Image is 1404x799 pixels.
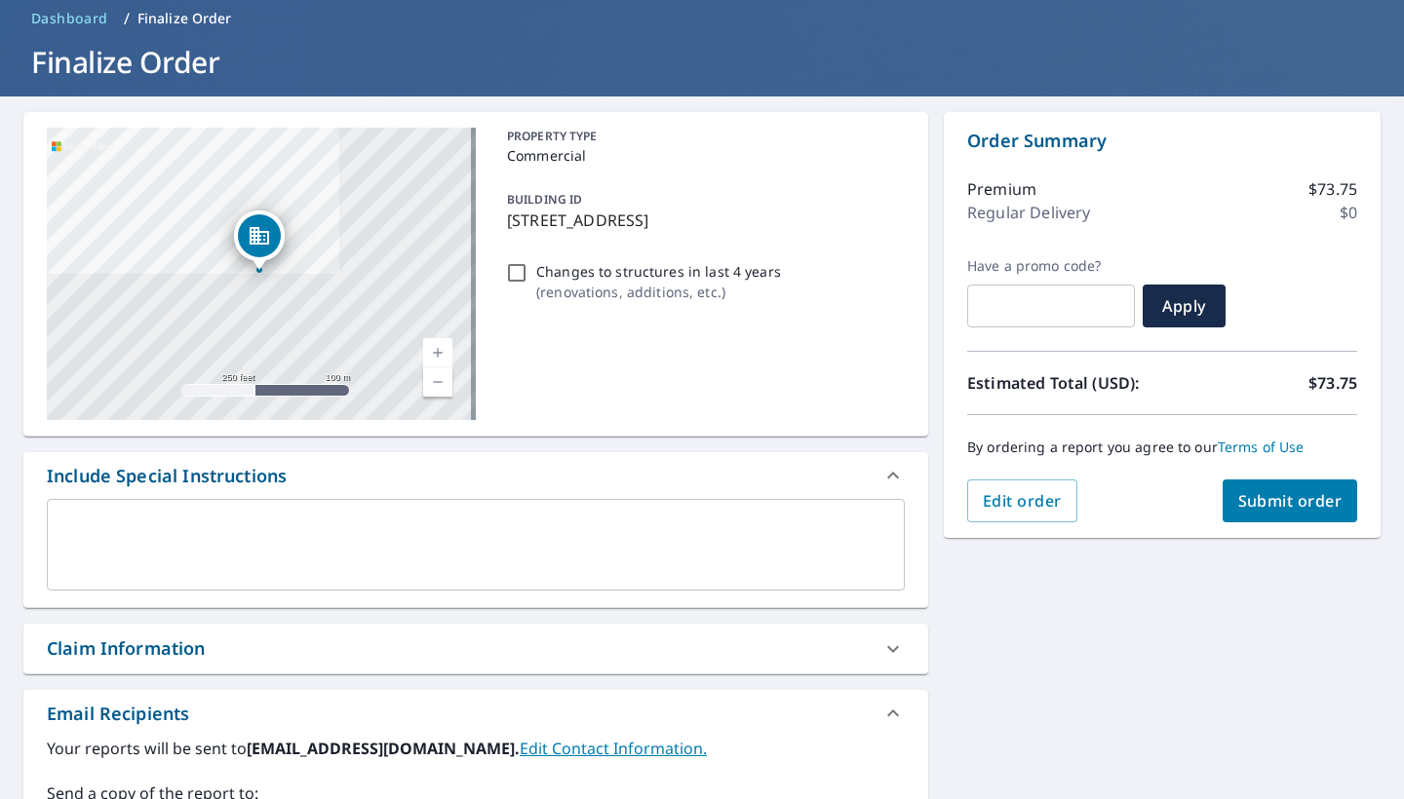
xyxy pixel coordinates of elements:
p: PROPERTY TYPE [507,128,897,145]
p: $0 [1340,201,1357,224]
div: Email Recipients [23,690,928,737]
li: / [124,7,130,30]
div: Include Special Instructions [23,452,928,499]
p: Changes to structures in last 4 years [536,261,781,282]
p: Finalize Order [137,9,232,28]
p: Premium [967,177,1036,201]
b: [EMAIL_ADDRESS][DOMAIN_NAME]. [247,738,520,759]
div: Include Special Instructions [47,463,287,489]
a: EditContactInfo [520,738,707,759]
button: Submit order [1223,479,1358,522]
div: Claim Information [47,635,206,662]
span: Dashboard [31,9,108,28]
p: Regular Delivery [967,201,1090,224]
div: Email Recipients [47,701,189,727]
div: Claim Information [23,624,928,673]
a: Dashboard [23,3,116,34]
button: Apply [1143,285,1226,327]
p: Estimated Total (USD): [967,371,1162,395]
p: By ordering a report you agree to our [967,438,1357,456]
a: Current Level 17, Zoom Out [423,367,452,397]
button: Edit order [967,479,1077,522]
span: Apply [1158,295,1210,317]
p: $73.75 [1308,177,1357,201]
p: BUILDING ID [507,191,582,208]
div: Dropped pin, building 1, Commercial property, 12323 Shaftsbury Dr Houston, TX 77031 [234,210,285,271]
a: Current Level 17, Zoom In [423,338,452,367]
nav: breadcrumb [23,3,1381,34]
p: Commercial [507,145,897,166]
span: Submit order [1238,490,1343,512]
p: $73.75 [1308,371,1357,395]
a: Terms of Use [1218,438,1305,456]
p: [STREET_ADDRESS] [507,209,897,232]
p: ( renovations, additions, etc. ) [536,282,781,302]
label: Have a promo code? [967,257,1135,275]
h1: Finalize Order [23,42,1381,82]
label: Your reports will be sent to [47,737,905,760]
span: Edit order [983,490,1062,512]
p: Order Summary [967,128,1357,154]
